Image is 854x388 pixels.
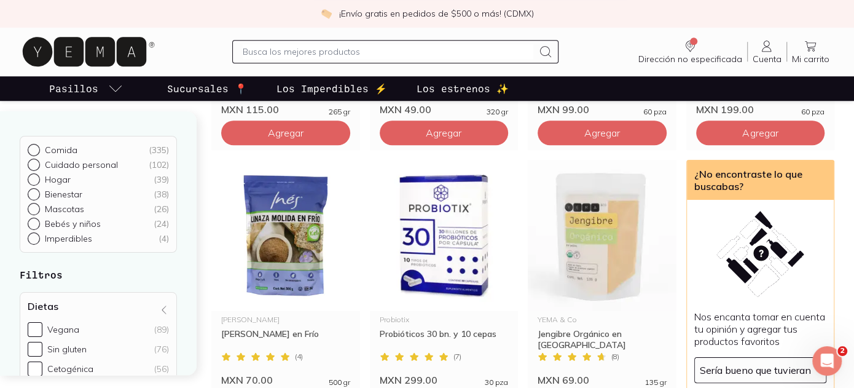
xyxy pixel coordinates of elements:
input: Vegana(89) [28,323,42,338]
span: MXN 299.00 [380,374,437,386]
span: ( 8 ) [611,353,619,360]
p: Imperdibles [45,234,92,245]
span: ( 7 ) [453,353,461,360]
span: Agregar [742,127,778,139]
div: Sin gluten [47,344,87,355]
img: Linaza Molida en Frío Inés [211,160,360,311]
span: 60 pza [643,108,667,116]
a: Los Imperdibles ⚡️ [274,76,390,101]
span: Agregar [584,127,620,139]
button: Agregar [380,121,509,145]
button: Agregar [696,121,825,145]
h4: Dietas [28,301,58,313]
span: 265 gr [329,108,350,116]
p: Mascotas [45,204,84,215]
span: 30 pza [485,379,508,386]
span: MXN 199.00 [696,103,754,116]
div: [PERSON_NAME] [221,316,350,323]
button: Agregar [221,121,350,145]
p: Sucursales 📍 [167,81,247,96]
strong: Filtros [20,269,63,281]
p: Nos encanta tomar en cuenta tu opinión y agregar tus productos favoritos [694,311,827,347]
div: ( 38 ) [154,189,169,200]
div: ( 102 ) [149,160,169,171]
div: ( 26 ) [154,204,169,215]
span: 60 pza [801,108,825,116]
span: Cuenta [753,53,782,65]
span: ( 4 ) [295,353,303,360]
a: Mi carrito [787,39,834,65]
span: 320 gr [487,108,508,116]
span: MXN 70.00 [221,374,273,386]
p: Pasillos [49,81,98,96]
p: ¡Envío gratis en pedidos de $500 o más! (CDMX) [339,7,534,20]
div: ¿No encontraste lo que buscabas? [687,160,834,200]
div: ( 335 ) [149,145,169,156]
p: Bebés y niños [45,219,101,230]
img: Probiotix. Probióticos 30 billones. y 10 cepas [370,160,519,311]
span: Agregar [268,127,304,139]
input: Sin gluten(76) [28,342,42,357]
img: check [321,8,332,19]
div: (56) [154,364,169,375]
div: Jengibre Orgánico en [GEOGRAPHIC_DATA] [538,328,667,350]
input: Cetogénica(56) [28,362,42,377]
div: ( 39 ) [154,175,169,186]
p: Los Imperdibles ⚡️ [276,81,387,96]
div: (76) [154,344,169,355]
div: (89) [154,325,169,336]
span: MXN 69.00 [538,374,589,386]
div: YEMA & Co [538,316,667,323]
p: Hogar [45,175,71,186]
span: Agregar [426,127,461,139]
a: Probiotix. Probióticos 30 billones. y 10 cepasProbiotixProbióticos 30 bn. y 10 cepas(7)MXN 299.00... [370,160,519,386]
div: [PERSON_NAME] en Frío [221,328,350,350]
a: Cuenta [748,39,786,65]
a: Jengibre Orgánico en polvo, antiinflamatorio, antioxidante, kosherYEMA & CoJengibre Orgánico en [... [528,160,676,386]
div: Probióticos 30 bn. y 10 cepas [380,328,509,350]
div: Cetogénica [47,364,93,375]
a: Los estrenos ✨ [414,76,511,101]
a: Sucursales 📍 [165,76,249,101]
div: ( 4 ) [159,234,169,245]
span: Mi carrito [792,53,829,65]
input: Busca los mejores productos [243,44,533,59]
button: Agregar [538,121,667,145]
span: MXN 99.00 [538,103,589,116]
p: Comida [45,145,77,156]
a: Linaza Molida en Frío Inés[PERSON_NAME][PERSON_NAME] en Frío(4)MXN 70.00500 gr [211,160,360,386]
a: pasillo-todos-link [47,76,125,101]
p: Los estrenos ✨ [417,81,509,96]
p: Cuidado personal [45,160,118,171]
span: MXN 115.00 [221,103,279,116]
span: 500 gr [329,379,350,386]
div: ( 24 ) [154,219,169,230]
p: Bienestar [45,189,82,200]
span: Dirección no especificada [638,53,742,65]
iframe: Intercom live chat [812,346,842,376]
img: Jengibre Orgánico en polvo, antiinflamatorio, antioxidante, kosher [528,160,676,311]
span: 135 gr [645,379,667,386]
span: 2 [837,346,847,356]
div: Vegana [47,325,79,336]
a: Dirección no especificada [633,39,747,65]
div: Probiotix [380,316,509,323]
span: MXN 49.00 [380,103,431,116]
